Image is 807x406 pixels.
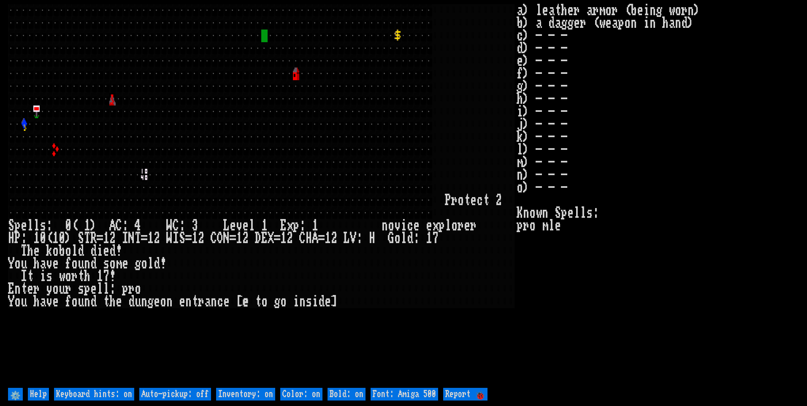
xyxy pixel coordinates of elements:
[65,270,71,283] div: o
[78,295,84,308] div: u
[211,232,217,245] div: C
[33,295,40,308] div: h
[179,219,185,232] div: :
[90,245,97,257] div: d
[223,295,230,308] div: e
[65,219,71,232] div: 0
[128,232,135,245] div: N
[59,245,65,257] div: b
[371,388,438,401] input: Font: Amiga 500
[109,257,116,270] div: o
[116,257,122,270] div: m
[432,219,439,232] div: x
[90,232,97,245] div: R
[274,232,280,245] div: =
[8,232,14,245] div: H
[103,257,109,270] div: s
[185,295,192,308] div: n
[59,270,65,283] div: w
[84,295,90,308] div: n
[14,257,21,270] div: o
[249,219,255,232] div: l
[46,257,52,270] div: v
[160,295,166,308] div: o
[306,232,312,245] div: H
[84,270,90,283] div: h
[198,232,204,245] div: 2
[71,270,78,283] div: r
[65,232,71,245] div: )
[27,219,33,232] div: l
[33,219,40,232] div: l
[318,232,325,245] div: =
[458,219,464,232] div: r
[135,232,141,245] div: T
[280,295,287,308] div: o
[21,232,27,245] div: :
[223,219,230,232] div: L
[21,245,27,257] div: T
[84,283,90,295] div: p
[147,232,154,245] div: 1
[261,232,268,245] div: E
[65,283,71,295] div: r
[46,245,52,257] div: k
[65,295,71,308] div: f
[401,232,407,245] div: l
[242,295,249,308] div: e
[477,194,483,207] div: c
[59,232,65,245] div: 0
[287,232,293,245] div: 2
[97,283,103,295] div: l
[97,232,103,245] div: =
[192,295,198,308] div: t
[464,194,470,207] div: t
[280,219,287,232] div: E
[97,270,103,283] div: 1
[116,245,122,257] div: !
[154,257,160,270] div: d
[325,232,331,245] div: 1
[407,219,413,232] div: c
[242,219,249,232] div: e
[122,257,128,270] div: e
[109,245,116,257] div: d
[261,295,268,308] div: o
[28,388,49,401] input: Help
[325,295,331,308] div: e
[268,232,274,245] div: X
[122,232,128,245] div: I
[135,219,141,232] div: 4
[166,219,173,232] div: W
[388,219,394,232] div: o
[407,232,413,245] div: d
[394,219,401,232] div: v
[128,283,135,295] div: r
[52,295,59,308] div: e
[71,295,78,308] div: o
[141,295,147,308] div: n
[33,232,40,245] div: 1
[52,283,59,295] div: o
[147,257,154,270] div: l
[46,270,52,283] div: s
[439,219,445,232] div: p
[21,257,27,270] div: u
[426,219,432,232] div: e
[401,219,407,232] div: i
[318,295,325,308] div: d
[78,257,84,270] div: u
[382,219,388,232] div: n
[179,232,185,245] div: S
[331,295,337,308] div: ]
[135,295,141,308] div: u
[27,283,33,295] div: e
[21,295,27,308] div: u
[21,283,27,295] div: t
[211,295,217,308] div: n
[255,295,261,308] div: t
[299,295,306,308] div: n
[293,219,299,232] div: p
[59,283,65,295] div: u
[116,219,122,232] div: C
